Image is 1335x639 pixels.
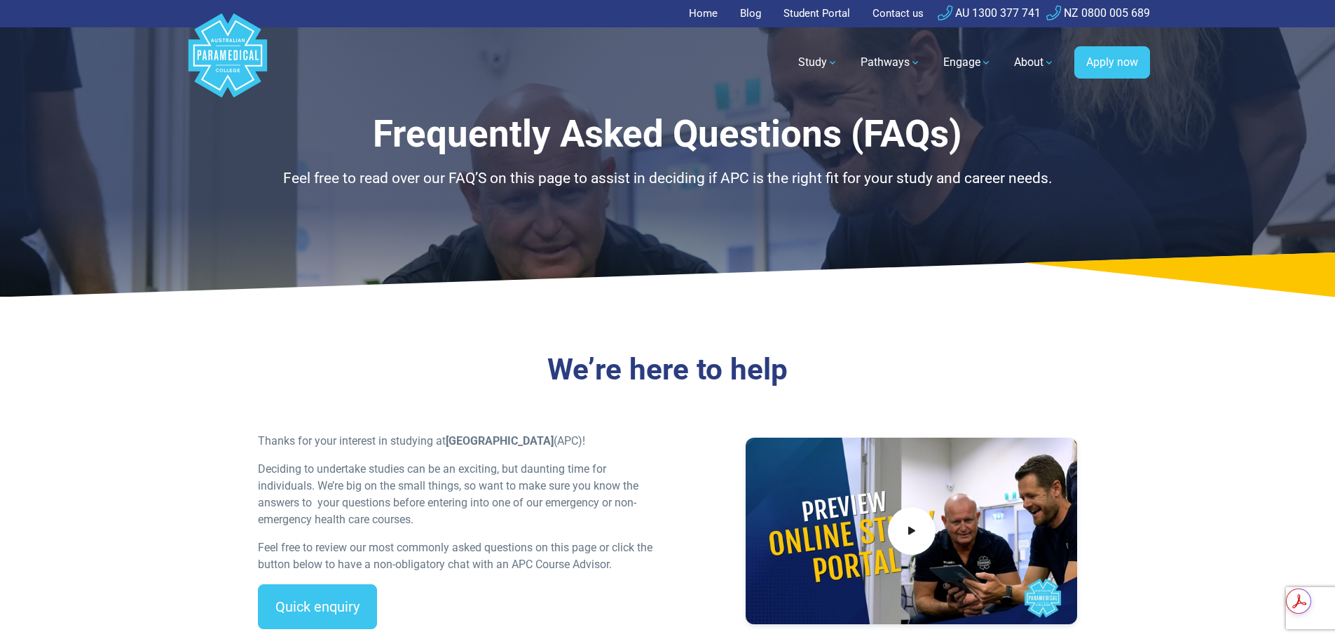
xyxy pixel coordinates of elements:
[258,541,652,571] span: Feel free to review our most commonly asked questions on this page or click the button below to h...
[852,43,929,82] a: Pathways
[258,352,1078,388] h3: We’re here to help
[1074,46,1150,79] a: Apply now
[935,43,1000,82] a: Engage
[258,462,638,526] span: Deciding to undertake studies can be an exciting, but daunting time for individuals. We’re big on...
[258,168,1078,190] p: Feel free to read over our FAQ’S on this page to assist in deciding if APC is the right fit for y...
[258,112,1078,156] h1: Frequently Asked Questions (FAQs)
[790,43,847,82] a: Study
[258,584,377,629] a: Quick enquiry
[1006,43,1063,82] a: About
[258,434,585,448] span: Thanks for your interest in studying at (APC)!
[1046,6,1150,20] a: NZ 0800 005 689
[446,434,554,448] strong: [GEOGRAPHIC_DATA]
[186,27,270,98] a: Australian Paramedical College
[938,6,1041,20] a: AU 1300 377 741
